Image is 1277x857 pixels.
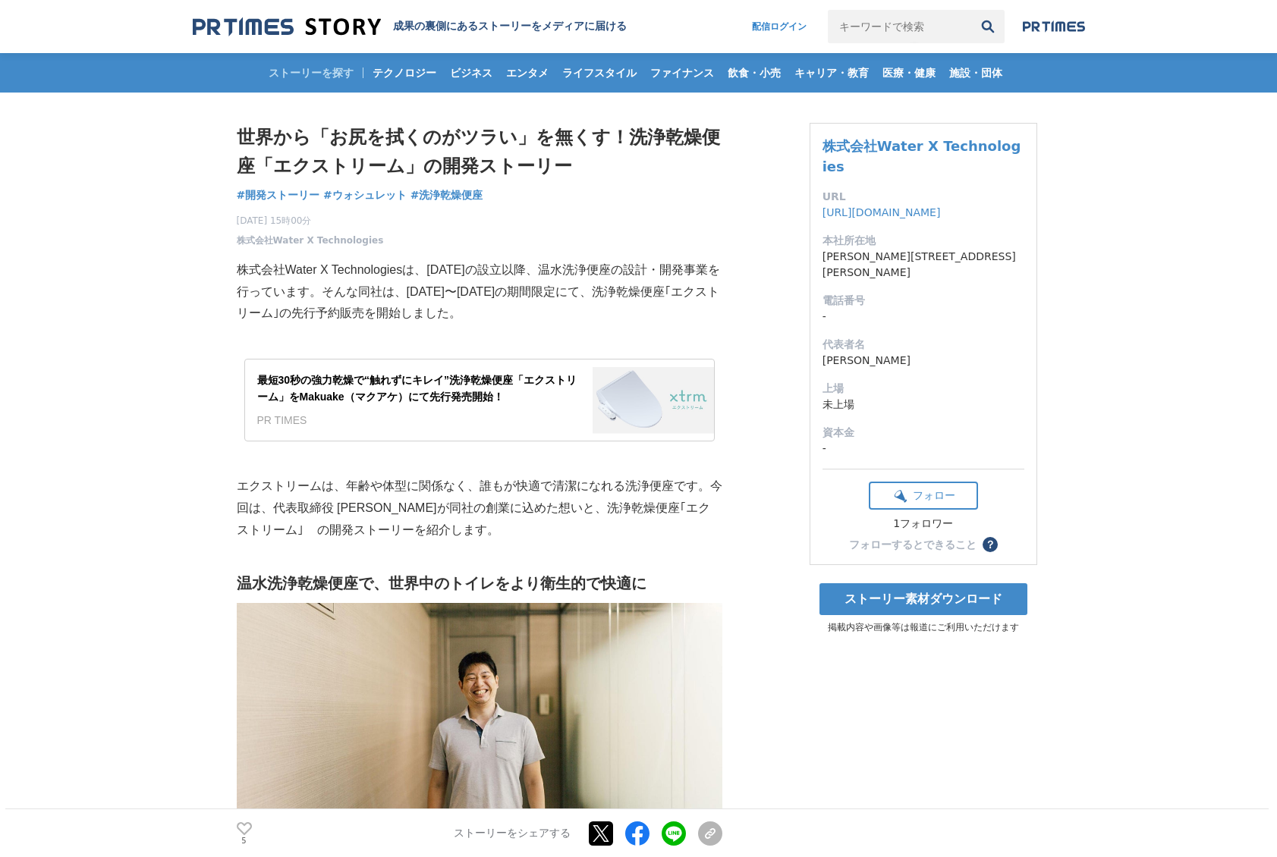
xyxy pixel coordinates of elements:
[454,827,571,840] p: ストーリーをシェアする
[444,66,499,80] span: ビジネス
[644,66,720,80] span: ファイナンス
[943,66,1008,80] span: 施設・団体
[323,187,407,203] a: #ウォシュレット
[823,309,1024,325] dd: -
[823,441,1024,457] dd: -
[788,53,875,93] a: キャリア・教育
[410,188,483,202] span: #洗浄乾燥便座
[500,53,555,93] a: エンタメ
[971,10,1005,43] button: 検索
[500,66,555,80] span: エンタメ
[237,476,722,541] p: エクストリームは、年齢や体型に関係なく、誰もが快適で清潔になれる洗浄便座です。今回は、代表取締役 [PERSON_NAME]が同社の創業に込めた想いと、洗浄乾燥便座｢エクストリーム｣ の開発スト...
[237,214,384,228] span: [DATE] 15時00分
[644,53,720,93] a: ファイナンス
[823,233,1024,249] dt: 本社所在地
[556,66,643,80] span: ライフスタイル
[983,537,998,552] button: ？
[257,412,580,428] div: PR TIMES
[823,381,1024,397] dt: 上場
[788,66,875,80] span: キャリア・教育
[823,353,1024,369] dd: [PERSON_NAME]
[444,53,499,93] a: ビジネス
[869,482,978,510] button: フォロー
[556,53,643,93] a: ライフスタイル
[722,66,787,80] span: 飲食・小売
[985,539,995,550] span: ？
[869,517,978,531] div: 1フォロワー
[237,188,320,202] span: #開発ストーリー
[823,249,1024,281] dd: [PERSON_NAME][STREET_ADDRESS][PERSON_NAME]
[257,372,580,406] div: 最短30秒の強力乾燥で“触れずにキレイ”洗浄乾燥便座「エクストリーム」をMakuake（マクアケ）にて先行発売開始！
[366,66,442,80] span: テクノロジー
[366,53,442,93] a: テクノロジー
[828,10,971,43] input: キーワードで検索
[237,234,384,247] a: 株式会社Water X Technologies
[810,621,1037,634] p: 掲載内容や画像等は報道にご利用いただけます
[193,17,627,37] a: 成果の裏側にあるストーリーをメディアに届ける 成果の裏側にあるストーリーをメディアに届ける
[819,583,1027,615] a: ストーリー素材ダウンロード
[737,10,822,43] a: 配信ログイン
[943,53,1008,93] a: 施設・団体
[237,187,320,203] a: #開発ストーリー
[823,397,1024,413] dd: 未上場
[244,359,715,441] a: 最短30秒の強力乾燥で“触れずにキレイ”洗浄乾燥便座「エクストリーム」をMakuake（マクアケ）にて先行発売開始！PR TIMES
[823,337,1024,353] dt: 代表者名
[1023,20,1085,33] img: prtimes
[823,425,1024,441] dt: 資本金
[237,571,722,595] h2: 温水洗浄乾燥便座で、世界中のトイレをより衛生的で快適に
[849,539,977,550] div: フォローするとできること
[876,66,942,80] span: 医療・健康
[823,206,941,218] a: [URL][DOMAIN_NAME]
[193,17,381,37] img: 成果の裏側にあるストーリーをメディアに届ける
[823,138,1021,174] a: 株式会社Water X Technologies
[237,259,722,325] p: 株式会社Water X Technologiesは、[DATE]の設立以降、温水洗浄便座の設計・開発事業を行っています。そんな同社は、[DATE]〜[DATE]の期間限定にて、洗浄乾燥便座｢エク...
[876,53,942,93] a: 医療・健康
[823,293,1024,309] dt: 電話番号
[410,187,483,203] a: #洗浄乾燥便座
[823,189,1024,205] dt: URL
[393,20,627,33] h2: 成果の裏側にあるストーリーをメディアに届ける
[323,188,407,202] span: #ウォシュレット
[722,53,787,93] a: 飲食・小売
[237,837,252,844] p: 5
[237,123,722,181] h1: 世界から「お尻を拭くのがツラい」を無くす！洗浄乾燥便座「エクストリーム」の開発ストーリー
